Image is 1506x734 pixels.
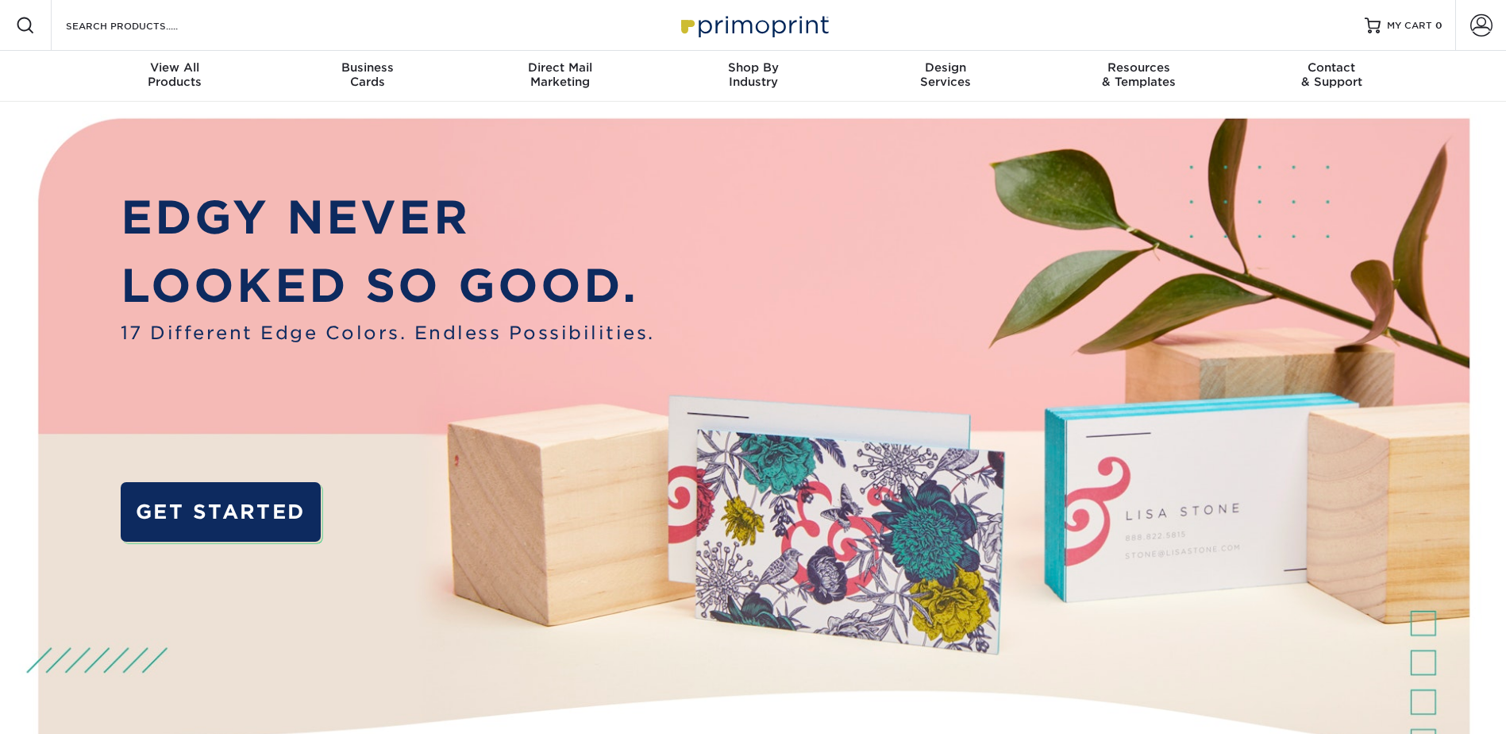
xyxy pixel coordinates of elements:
[1235,51,1428,102] a: Contact& Support
[657,51,849,102] a: Shop ByIndustry
[121,319,655,346] span: 17 Different Edge Colors. Endless Possibilities.
[1435,20,1442,31] span: 0
[79,60,272,75] span: View All
[1042,60,1235,89] div: & Templates
[79,51,272,102] a: View AllProducts
[464,51,657,102] a: Direct MailMarketing
[1235,60,1428,89] div: & Support
[121,183,655,251] p: EDGY NEVER
[1235,60,1428,75] span: Contact
[657,60,849,75] span: Shop By
[1042,60,1235,75] span: Resources
[271,60,464,75] span: Business
[79,60,272,89] div: Products
[674,8,833,42] img: Primoprint
[271,51,464,102] a: BusinessCards
[657,60,849,89] div: Industry
[121,482,321,542] a: GET STARTED
[849,60,1042,75] span: Design
[849,51,1042,102] a: DesignServices
[64,16,219,35] input: SEARCH PRODUCTS.....
[1042,51,1235,102] a: Resources& Templates
[121,252,655,319] p: LOOKED SO GOOD.
[464,60,657,89] div: Marketing
[464,60,657,75] span: Direct Mail
[849,60,1042,89] div: Services
[271,60,464,89] div: Cards
[1387,19,1432,33] span: MY CART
